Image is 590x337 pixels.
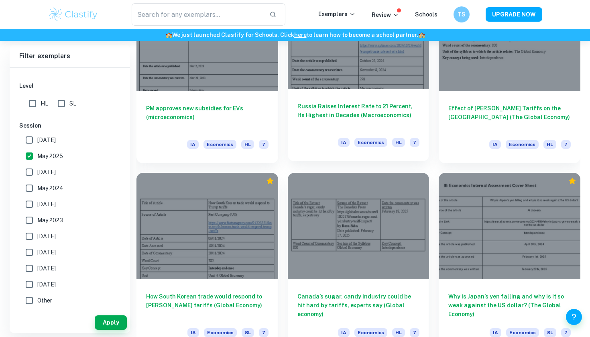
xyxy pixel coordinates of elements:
span: HL [392,328,405,337]
h6: Canada’s sugar, candy industry could be hit hard by tariffs, experts say (Global economy) [297,292,420,319]
span: May 2024 [37,184,63,193]
h6: Effect of [PERSON_NAME] Tariffs on the [GEOGRAPHIC_DATA] (The Global Economy) [448,104,571,130]
div: Premium [266,177,274,185]
a: here [294,32,307,38]
span: IA [187,140,199,149]
p: Review [372,10,399,19]
span: 7 [561,140,571,149]
span: IA [187,328,199,337]
span: 7 [259,328,269,337]
h6: We just launched Clastify for Schools. Click to learn how to become a school partner. [2,30,588,39]
span: Economics [506,328,539,337]
button: Help and Feedback [566,309,582,325]
span: SL [69,99,76,108]
button: Apply [95,315,127,330]
p: Exemplars [318,10,356,18]
span: May 2023 [37,216,63,225]
span: Economics [506,140,539,149]
h6: Filter exemplars [10,45,130,67]
span: SL [242,328,254,337]
span: HL [392,138,405,147]
span: May 2025 [37,152,63,160]
span: [DATE] [37,136,56,144]
span: Economics [203,140,236,149]
span: 7 [410,328,419,337]
span: Economics [354,138,387,147]
span: HL [41,99,48,108]
input: Search for any exemplars... [132,3,263,26]
h6: TS [457,10,466,19]
span: [DATE] [37,232,56,241]
span: 7 [561,328,571,337]
img: Clastify logo [48,6,99,22]
h6: PM approves new subsidies for EVs (microeconomics) [146,104,269,130]
span: 🏫 [165,32,172,38]
span: IA [338,138,350,147]
span: HL [543,140,556,149]
h6: Level [19,81,120,90]
span: 7 [259,140,269,149]
div: Premium [568,177,576,185]
span: Economics [204,328,237,337]
span: [DATE] [37,248,56,257]
span: Other [37,296,52,305]
span: 7 [410,138,419,147]
span: [DATE] [37,168,56,177]
button: TS [454,6,470,22]
span: HL [241,140,254,149]
h6: Russia Raises Interest Rate to 21 Percent, Its Highest in Decades (Macroeconomics) [297,102,420,128]
span: [DATE] [37,280,56,289]
a: Schools [415,11,437,18]
h6: Session [19,121,120,130]
span: IA [338,328,350,337]
span: IA [490,328,501,337]
span: IA [489,140,501,149]
h6: How South Korean trade would respond to [PERSON_NAME] tariffs (Global Economy) [146,292,269,319]
h6: Why is Japan’s yen falling and why is it so weak against the US dollar? (The Global Economy) [448,292,571,319]
button: UPGRADE NOW [486,7,542,22]
span: [DATE] [37,264,56,273]
span: 🏫 [418,32,425,38]
span: [DATE] [37,200,56,209]
span: Economics [354,328,387,337]
span: SL [544,328,556,337]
